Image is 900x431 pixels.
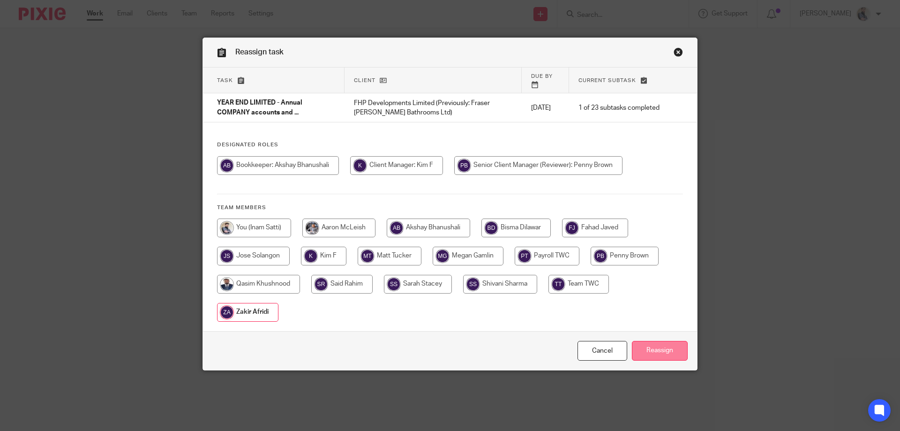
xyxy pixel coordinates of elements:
span: Reassign task [235,48,284,56]
input: Reassign [632,341,688,361]
span: Current subtask [578,78,636,83]
h4: Designated Roles [217,141,683,149]
span: Due by [531,74,553,79]
a: Close this dialog window [577,341,627,361]
p: [DATE] [531,103,560,113]
span: YEAR END LIMITED - Annual COMPANY accounts and ... [217,100,302,116]
p: FHP Developments Limited (Previously: Fraser [PERSON_NAME] Bathrooms Ltd) [354,98,512,118]
td: 1 of 23 subtasks completed [569,93,669,122]
span: Client [354,78,375,83]
h4: Team members [217,204,683,212]
a: Close this dialog window [674,47,683,60]
span: Task [217,78,233,83]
